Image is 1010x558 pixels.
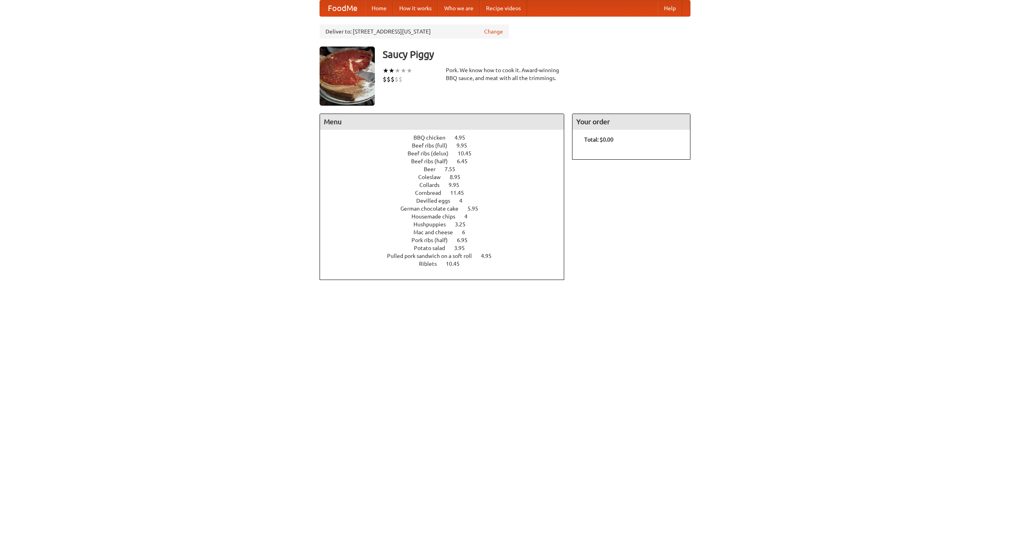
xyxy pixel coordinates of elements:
b: Total: $0.00 [584,136,613,143]
span: 3.95 [454,245,473,251]
div: Deliver to: [STREET_ADDRESS][US_STATE] [320,24,509,39]
a: Hushpuppies 3.25 [413,221,480,228]
span: 10.45 [446,261,468,267]
span: Beer [424,166,443,172]
span: 6 [462,229,473,235]
span: 4.95 [454,134,473,141]
a: Who we are [438,0,480,16]
span: Potato salad [414,245,453,251]
a: Coleslaw 8.95 [418,174,475,180]
span: 8.95 [450,174,468,180]
span: 10.45 [458,150,479,157]
a: Devilled eggs 4 [416,198,477,204]
a: Riblets 10.45 [419,261,474,267]
li: $ [398,75,402,84]
a: German chocolate cake 5.95 [400,205,493,212]
li: $ [383,75,387,84]
a: Recipe videos [480,0,527,16]
span: German chocolate cake [400,205,466,212]
span: Beef ribs (half) [411,158,456,164]
a: Pulled pork sandwich on a soft roll 4.95 [387,253,506,259]
span: Beef ribs (full) [412,142,455,149]
span: Collards [419,182,447,188]
a: Housemade chips 4 [411,213,482,220]
span: 3.25 [455,221,473,228]
a: BBQ chicken 4.95 [413,134,480,141]
li: ★ [400,66,406,75]
a: Beef ribs (half) 6.45 [411,158,482,164]
a: Pork ribs (half) 6.95 [411,237,482,243]
li: ★ [383,66,389,75]
span: 9.95 [449,182,467,188]
li: $ [391,75,395,84]
span: 7.55 [445,166,463,172]
li: $ [395,75,398,84]
span: Devilled eggs [416,198,458,204]
li: ★ [389,66,395,75]
a: Beef ribs (delux) 10.45 [408,150,486,157]
span: Coleslaw [418,174,449,180]
a: Home [365,0,393,16]
div: Pork. We know how to cook it. Award-winning BBQ sauce, and meat with all the trimmings. [446,66,564,82]
a: Beer 7.55 [424,166,470,172]
span: Pork ribs (half) [411,237,456,243]
span: 4 [459,198,470,204]
span: 6.95 [457,237,475,243]
h3: Saucy Piggy [383,47,690,62]
span: 6.45 [457,158,475,164]
span: Riblets [419,261,445,267]
li: $ [387,75,391,84]
li: ★ [406,66,412,75]
span: Pulled pork sandwich on a soft roll [387,253,480,259]
h4: Your order [572,114,690,130]
img: angular.jpg [320,47,375,106]
a: Potato salad 3.95 [414,245,479,251]
span: 5.95 [468,205,486,212]
span: 9.95 [456,142,475,149]
span: 11.45 [450,190,472,196]
span: Cornbread [415,190,449,196]
span: Beef ribs (delux) [408,150,456,157]
a: Help [658,0,682,16]
span: Hushpuppies [413,221,454,228]
a: FoodMe [320,0,365,16]
a: How it works [393,0,438,16]
span: 4.95 [481,253,499,259]
span: BBQ chicken [413,134,453,141]
a: Collards 9.95 [419,182,474,188]
span: Housemade chips [411,213,463,220]
span: Mac and cheese [413,229,461,235]
a: Change [484,28,503,35]
h4: Menu [320,114,564,130]
span: 4 [464,213,475,220]
a: Beef ribs (full) 9.95 [412,142,482,149]
a: Cornbread 11.45 [415,190,479,196]
li: ★ [395,66,400,75]
a: Mac and cheese 6 [413,229,480,235]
